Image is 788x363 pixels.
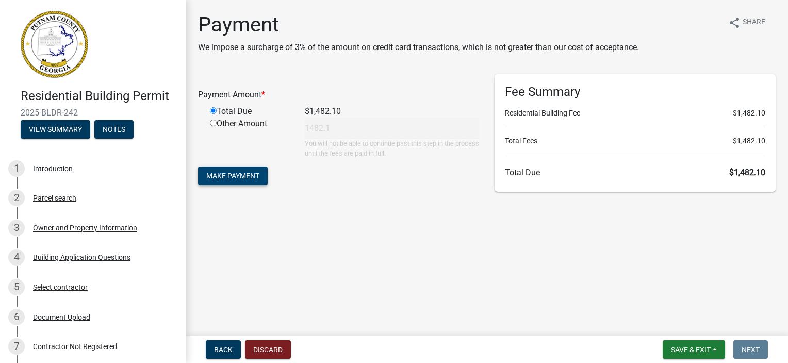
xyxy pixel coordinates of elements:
[729,168,765,177] span: $1,482.10
[8,160,25,177] div: 1
[33,284,88,291] div: Select contractor
[33,343,117,350] div: Contractor Not Registered
[94,126,134,134] wm-modal-confirm: Notes
[733,340,768,359] button: Next
[720,12,774,32] button: shareShare
[733,136,765,146] span: $1,482.10
[198,167,268,185] button: Make Payment
[198,41,639,54] p: We impose a surcharge of 3% of the amount on credit card transactions, which is not greater than ...
[33,165,73,172] div: Introduction
[21,120,90,139] button: View Summary
[742,345,760,354] span: Next
[743,16,765,29] span: Share
[505,136,765,146] li: Total Fees
[202,105,297,118] div: Total Due
[202,118,297,158] div: Other Amount
[206,340,241,359] button: Back
[245,340,291,359] button: Discard
[663,340,725,359] button: Save & Exit
[8,249,25,266] div: 4
[505,85,765,100] h6: Fee Summary
[33,313,90,321] div: Document Upload
[297,105,487,118] div: $1,482.10
[33,194,76,202] div: Parcel search
[94,120,134,139] button: Notes
[33,254,130,261] div: Building Application Questions
[8,220,25,236] div: 3
[505,108,765,119] li: Residential Building Fee
[671,345,711,354] span: Save & Exit
[21,126,90,134] wm-modal-confirm: Summary
[21,108,165,118] span: 2025-BLDR-242
[505,168,765,177] h6: Total Due
[728,16,741,29] i: share
[21,89,177,104] h4: Residential Building Permit
[21,11,88,78] img: Putnam County, Georgia
[206,172,259,180] span: Make Payment
[8,309,25,325] div: 6
[8,190,25,206] div: 2
[33,224,137,232] div: Owner and Property Information
[8,338,25,355] div: 7
[190,89,487,101] div: Payment Amount
[733,108,765,119] span: $1,482.10
[214,345,233,354] span: Back
[8,279,25,295] div: 5
[198,12,639,37] h1: Payment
